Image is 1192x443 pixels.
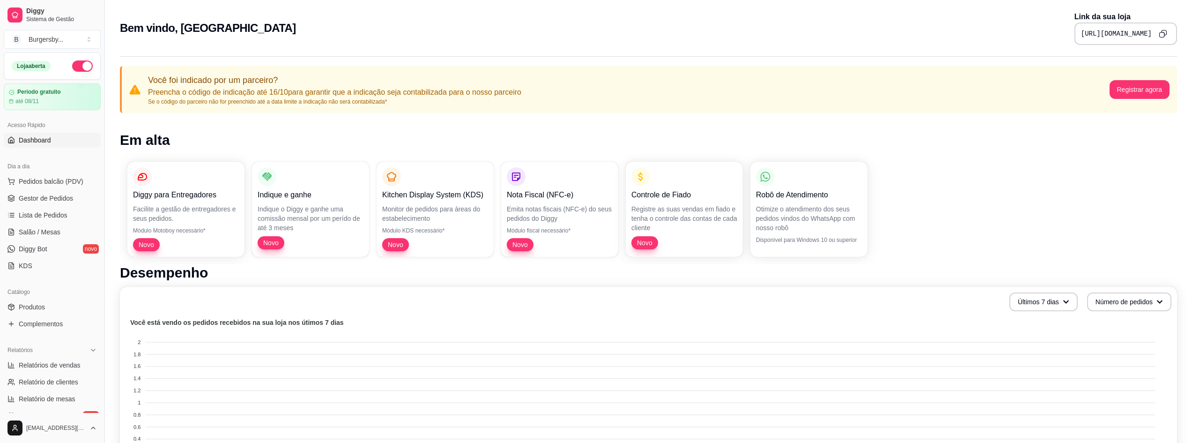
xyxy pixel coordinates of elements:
[377,162,494,257] button: Kitchen Display System (KDS)Monitor de pedidos para áreas do estabelecimentoMódulo KDS necessário...
[29,35,63,44] div: Burgersby ...
[507,189,613,201] p: Nota Fiscal (NFC-e)
[17,89,61,96] article: Período gratuito
[4,300,101,315] a: Produtos
[501,162,618,257] button: Nota Fiscal (NFC-e)Emita notas fiscais (NFC-e) do seus pedidos do DiggyMódulo fiscal necessário*Novo
[384,240,407,249] span: Novo
[507,204,613,223] p: Emita notas fiscais (NFC-e) do seus pedidos do Diggy
[127,162,244,257] button: Diggy para EntregadoresFacilite a gestão de entregadores e seus pedidos.Módulo Motoboy necessário...
[19,319,63,329] span: Complementos
[4,375,101,390] a: Relatório de clientes
[12,35,21,44] span: B
[7,346,33,354] span: Relatórios
[19,210,67,220] span: Lista de Pedidos
[4,4,101,26] a: DiggySistema de Gestão
[19,411,84,420] span: Relatório de fidelidade
[4,358,101,373] a: Relatórios de vendas
[4,83,101,110] a: Período gratuitoaté 08/11
[133,227,239,234] p: Módulo Motoboy necessário*
[148,74,521,87] p: Você foi indicado por um parceiro?
[19,244,47,254] span: Diggy Bot
[15,98,39,105] article: até 08/11
[1087,293,1171,311] button: Número de pedidos
[4,391,101,406] a: Relatório de mesas
[4,258,101,273] a: KDS
[130,319,344,326] text: Você está vendo os pedidos recebidos na sua loja nos útimos 7 dias
[4,316,101,331] a: Complementos
[756,236,862,244] p: Disponível para Windows 10 ou superior
[4,191,101,206] a: Gestor de Pedidos
[19,227,60,237] span: Salão / Mesas
[631,204,737,233] p: Registre as suas vendas em fiado e tenha o controle das contas de cada cliente
[133,388,141,393] tspan: 1.2
[1081,29,1152,38] pre: [URL][DOMAIN_NAME]
[26,15,97,23] span: Sistema de Gestão
[19,194,73,203] span: Gestor de Pedidos
[259,238,282,248] span: Novo
[4,285,101,300] div: Catálogo
[26,424,86,432] span: [EMAIL_ADDRESS][DOMAIN_NAME]
[4,208,101,223] a: Lista de Pedidos
[4,417,101,439] button: [EMAIL_ADDRESS][DOMAIN_NAME]
[133,204,239,223] p: Facilite a gestão de entregadores e seus pedidos.
[19,302,45,312] span: Produtos
[4,225,101,240] a: Salão / Mesas
[19,177,83,186] span: Pedidos balcão (PDV)
[1009,293,1078,311] button: Últimos 7 dias
[138,339,141,345] tspan: 2
[138,400,141,405] tspan: 1
[19,135,51,145] span: Dashboard
[631,189,737,201] p: Controle de Fiado
[120,264,1177,281] h1: Desempenho
[120,132,1177,149] h1: Em alta
[507,227,613,234] p: Módulo fiscal necessário*
[26,7,97,15] span: Diggy
[12,61,51,71] div: Loja aberta
[626,162,743,257] button: Controle de FiadoRegistre as suas vendas em fiado e tenha o controle das contas de cada clienteNovo
[4,408,101,423] a: Relatório de fidelidadenovo
[4,159,101,174] div: Dia a dia
[133,412,141,418] tspan: 0.8
[133,189,239,201] p: Diggy para Entregadores
[1074,11,1177,23] p: Link da sua loja
[258,189,363,201] p: Indique e ganhe
[133,424,141,430] tspan: 0.6
[120,21,296,36] h2: Bem vindo, [GEOGRAPHIC_DATA]
[4,174,101,189] button: Pedidos balcão (PDV)
[1110,80,1170,99] button: Registrar agora
[1155,26,1170,41] button: Copy to clipboard
[4,241,101,256] a: Diggy Botnovo
[133,375,141,381] tspan: 1.4
[135,240,158,249] span: Novo
[4,133,101,148] a: Dashboard
[756,204,862,233] p: Otimize o atendimento dos seus pedidos vindos do WhatsApp com nosso robô
[382,204,488,223] p: Monitor de pedidos para áreas do estabelecimento
[148,87,521,98] p: Preencha o código de indicação até 16/10 para garantir que a indicação seja contabilizada para o ...
[382,227,488,234] p: Módulo KDS necessário*
[148,98,521,105] p: Se o código do parceiro não for preenchido até a data limite a indicação não será contabilizada*
[72,60,93,72] button: Alterar Status
[258,204,363,233] p: Indique o Diggy e ganhe uma comissão mensal por um perído de até 3 meses
[133,436,141,442] tspan: 0.4
[4,118,101,133] div: Acesso Rápido
[19,394,75,404] span: Relatório de mesas
[756,189,862,201] p: Robô de Atendimento
[19,360,81,370] span: Relatórios de vendas
[382,189,488,201] p: Kitchen Display System (KDS)
[19,261,32,270] span: KDS
[252,162,369,257] button: Indique e ganheIndique o Diggy e ganhe uma comissão mensal por um perído de até 3 mesesNovo
[4,30,101,49] button: Select a team
[133,363,141,369] tspan: 1.6
[509,240,532,249] span: Novo
[133,352,141,357] tspan: 1.8
[750,162,867,257] button: Robô de AtendimentoOtimize o atendimento dos seus pedidos vindos do WhatsApp com nosso robôDispon...
[19,377,78,387] span: Relatório de clientes
[633,238,656,248] span: Novo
